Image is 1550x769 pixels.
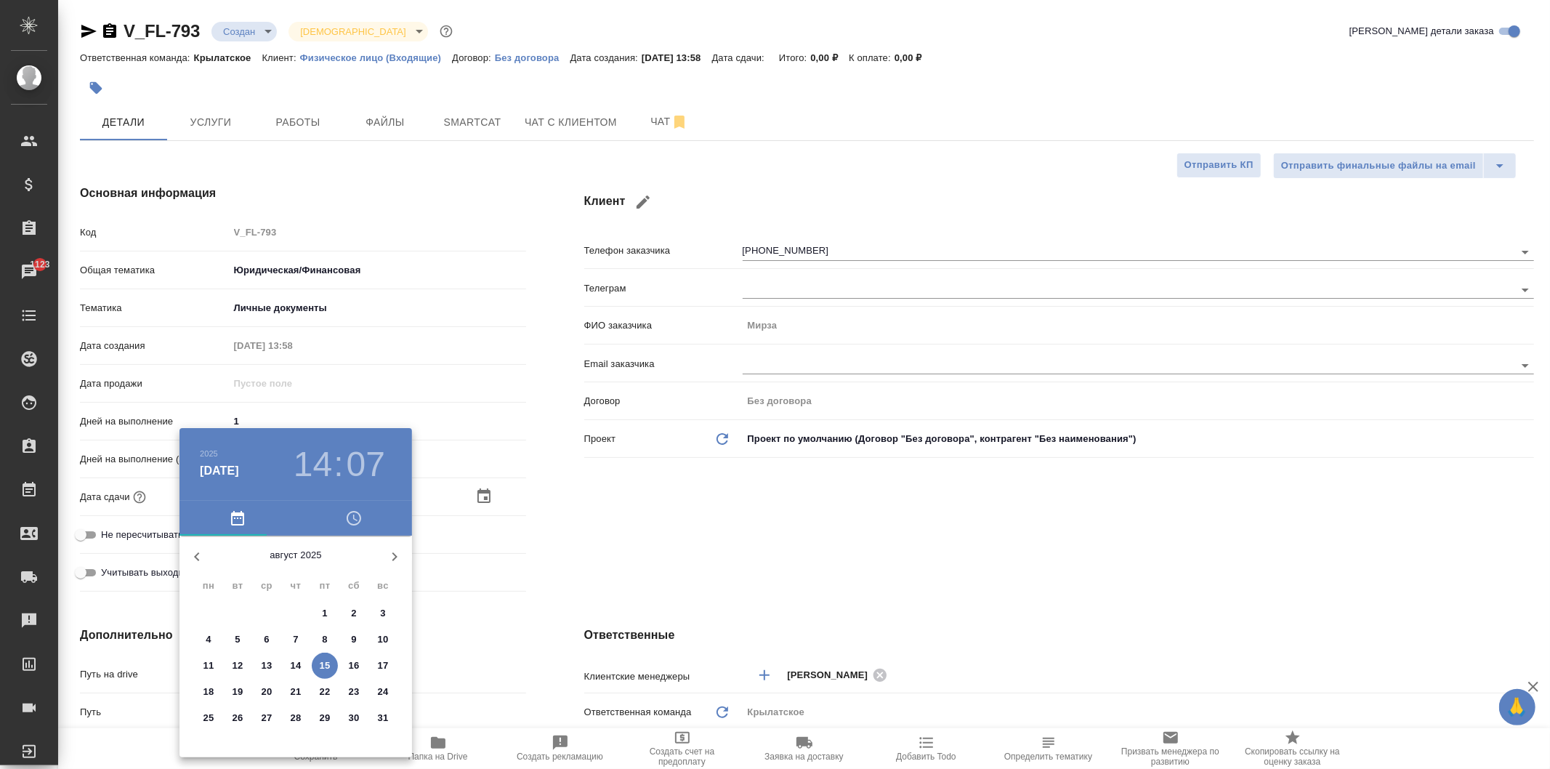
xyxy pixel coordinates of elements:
[262,659,273,673] p: 13
[291,711,302,725] p: 28
[225,679,251,705] button: 19
[341,653,367,679] button: 16
[225,653,251,679] button: 12
[322,632,327,647] p: 8
[195,627,222,653] button: 4
[283,653,309,679] button: 14
[378,632,389,647] p: 10
[312,679,338,705] button: 22
[203,685,214,699] p: 18
[341,705,367,731] button: 30
[370,579,396,593] span: вс
[312,653,338,679] button: 15
[378,659,389,673] p: 17
[341,627,367,653] button: 9
[293,632,298,647] p: 7
[312,705,338,731] button: 29
[291,685,302,699] p: 21
[370,705,396,731] button: 31
[341,600,367,627] button: 2
[195,579,222,593] span: пн
[233,659,243,673] p: 12
[206,632,211,647] p: 4
[370,627,396,653] button: 10
[341,679,367,705] button: 23
[254,579,280,593] span: ср
[254,679,280,705] button: 20
[195,705,222,731] button: 25
[341,579,367,593] span: сб
[349,659,360,673] p: 16
[203,711,214,725] p: 25
[283,627,309,653] button: 7
[320,659,331,673] p: 15
[370,653,396,679] button: 17
[380,606,385,621] p: 3
[262,711,273,725] p: 27
[262,685,273,699] p: 20
[254,627,280,653] button: 6
[312,579,338,593] span: пт
[264,632,269,647] p: 6
[225,705,251,731] button: 26
[334,444,343,485] h3: :
[200,449,218,458] button: 2025
[370,600,396,627] button: 3
[291,659,302,673] p: 14
[254,653,280,679] button: 13
[322,606,327,621] p: 1
[351,632,356,647] p: 9
[378,685,389,699] p: 24
[254,705,280,731] button: 27
[200,462,239,480] button: [DATE]
[195,653,222,679] button: 11
[235,632,240,647] p: 5
[312,600,338,627] button: 1
[283,579,309,593] span: чт
[283,705,309,731] button: 28
[378,711,389,725] p: 31
[370,679,396,705] button: 24
[320,685,331,699] p: 22
[349,711,360,725] p: 30
[214,548,377,563] p: август 2025
[312,627,338,653] button: 8
[283,679,309,705] button: 21
[203,659,214,673] p: 11
[349,685,360,699] p: 23
[225,579,251,593] span: вт
[225,627,251,653] button: 5
[294,444,332,485] button: 14
[233,711,243,725] p: 26
[195,679,222,705] button: 18
[351,606,356,621] p: 2
[320,711,331,725] p: 29
[233,685,243,699] p: 19
[347,444,385,485] button: 07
